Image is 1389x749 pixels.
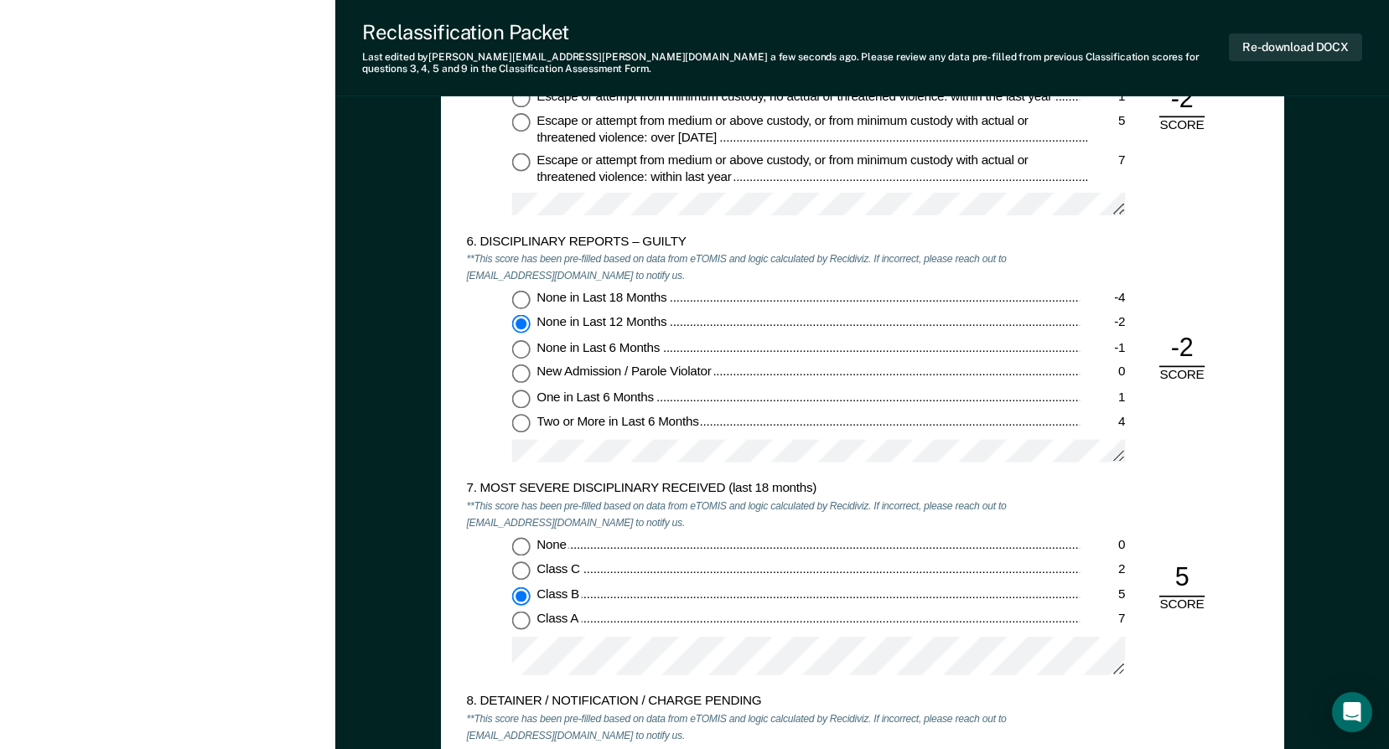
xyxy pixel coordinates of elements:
div: 1 [1080,390,1125,406]
div: 7 [1089,152,1125,169]
input: None0 [511,537,530,555]
input: Two or More in Last 6 Months4 [511,415,530,433]
span: Class C [536,562,583,576]
div: 0 [1080,364,1125,381]
span: None in Last 18 Months [536,290,669,304]
input: New Admission / Parole Violator0 [511,364,530,383]
span: Escape or attempt from medium or above custody, or from minimum custody with actual or threatened... [536,152,1028,183]
span: None in Last 6 Months [536,340,662,354]
div: 7. MOST SEVERE DISCIPLINARY RECEIVED (last 18 months) [466,481,1080,498]
span: One in Last 6 Months [536,390,656,404]
input: Escape or attempt from medium or above custody, or from minimum custody with actual or threatened... [511,152,530,171]
div: -2 [1159,332,1205,366]
div: 8. DETAINER / NOTIFICATION / CHARGE PENDING [466,694,1080,710]
div: 7 [1080,612,1125,628]
em: **This score has been pre-filled based on data from eTOMIS and logic calculated by Recidiviz. If ... [466,499,1006,529]
span: Escape or attempt from medium or above custody, or from minimum custody with actual or threatened... [536,113,1028,144]
input: One in Last 6 Months1 [511,390,530,408]
span: Class A [536,612,581,626]
span: Class B [536,587,582,602]
div: 2 [1080,562,1125,579]
em: **This score has been pre-filled based on data from eTOMIS and logic calculated by Recidiviz. If ... [466,712,1006,741]
div: 4 [1080,415,1125,431]
div: -4 [1080,290,1125,307]
input: Class C2 [511,562,530,581]
span: None [536,537,568,551]
em: **This score has been pre-filled based on data from eTOMIS and logic calculated by Recidiviz. If ... [466,252,1006,282]
div: Reclassification Packet [362,20,1229,44]
div: 5 [1080,587,1125,604]
span: New Admission / Parole Violator [536,364,713,379]
div: -2 [1080,315,1125,332]
div: SCORE [1148,367,1215,384]
input: Escape or attempt from minimum custody, no actual or threatened violence: within the last year1 [511,88,530,106]
input: None in Last 6 Months-1 [511,340,530,359]
div: 1 [1080,88,1125,105]
div: -2 [1159,83,1205,117]
span: None in Last 12 Months [536,315,669,329]
div: 0 [1080,537,1125,554]
div: 5 [1159,562,1205,597]
input: Class A7 [511,612,530,630]
input: None in Last 12 Months-2 [511,315,530,333]
span: Escape or attempt from minimum custody, no actual or threatened violence: within the last year [536,88,1055,102]
span: Two or More in Last 6 Months [536,415,701,429]
div: SCORE [1148,597,1215,613]
input: None in Last 18 Months-4 [511,290,530,308]
input: Class B5 [511,587,530,606]
div: Last edited by [PERSON_NAME][EMAIL_ADDRESS][PERSON_NAME][DOMAIN_NAME] . Please review any data pr... [362,51,1229,75]
div: Open Intercom Messenger [1332,692,1372,732]
span: a few seconds ago [770,51,857,63]
input: Escape or attempt from medium or above custody, or from minimum custody with actual or threatened... [511,113,530,132]
div: SCORE [1148,117,1215,134]
div: 5 [1088,113,1125,130]
div: -1 [1080,340,1125,357]
div: 6. DISCIPLINARY REPORTS – GUILTY [466,234,1080,251]
button: Re-download DOCX [1229,34,1362,61]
